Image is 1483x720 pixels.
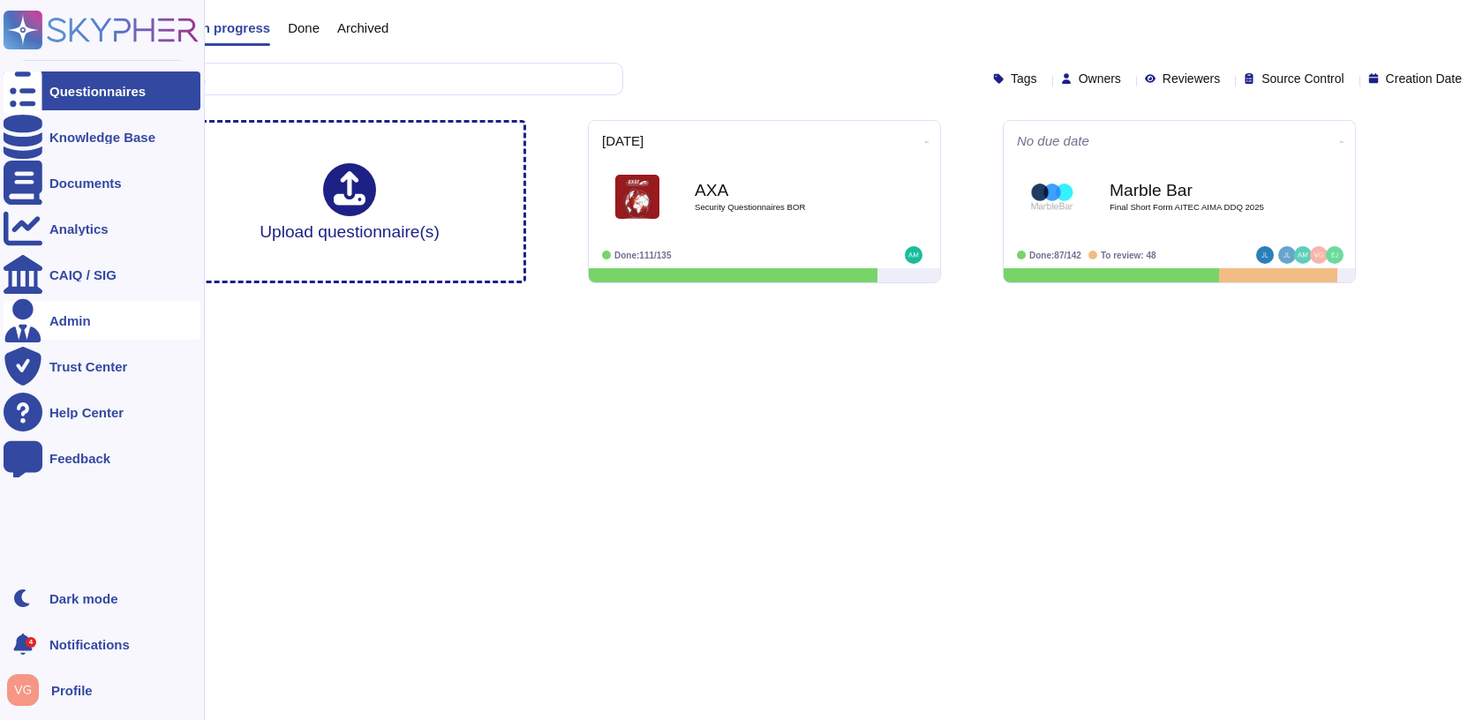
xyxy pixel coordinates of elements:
[614,251,672,260] span: Done: 111/135
[1017,134,1089,147] span: No due date
[49,592,118,605] div: Dark mode
[49,85,146,98] div: Questionnaires
[4,71,200,110] a: Questionnaires
[1101,251,1156,260] span: To review: 48
[1310,246,1328,264] img: user
[1029,251,1081,260] span: Done: 87/142
[288,21,320,34] span: Done
[26,637,36,648] div: 4
[4,209,200,248] a: Analytics
[1030,175,1074,219] img: Logo
[260,163,440,240] div: Upload questionnaire(s)
[4,439,200,477] a: Feedback
[1261,72,1344,85] span: Source Control
[695,203,871,212] span: Security Questionnaires BOR
[602,134,644,147] span: [DATE]
[4,347,200,386] a: Trust Center
[695,182,871,199] b: AXA
[1079,72,1121,85] span: Owners
[1256,246,1274,264] img: user
[4,393,200,431] a: Help Center
[1011,72,1037,85] span: Tags
[49,314,91,327] div: Admin
[1163,72,1220,85] span: Reviewers
[1386,72,1462,85] span: Creation Date
[49,268,117,281] div: CAIQ / SIG
[7,674,39,706] img: user
[337,21,388,34] span: Archived
[49,131,155,144] div: Knowledge Base
[1110,182,1286,199] b: Marble Bar
[51,684,93,697] span: Profile
[198,21,270,34] span: In progress
[4,671,51,709] button: user
[70,64,622,94] input: Search by keywords
[4,117,200,156] a: Knowledge Base
[49,452,110,465] div: Feedback
[1294,246,1312,264] img: user
[4,163,200,202] a: Documents
[905,246,922,264] img: user
[49,406,124,419] div: Help Center
[615,175,659,219] img: Logo
[49,176,122,190] div: Documents
[49,360,127,373] div: Trust Center
[4,301,200,340] a: Admin
[1326,246,1344,264] img: user
[4,255,200,294] a: CAIQ / SIG
[1110,203,1286,212] span: Final Short Form AITEC AIMA DDQ 2025
[49,638,130,651] span: Notifications
[1278,246,1296,264] img: user
[49,222,109,236] div: Analytics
